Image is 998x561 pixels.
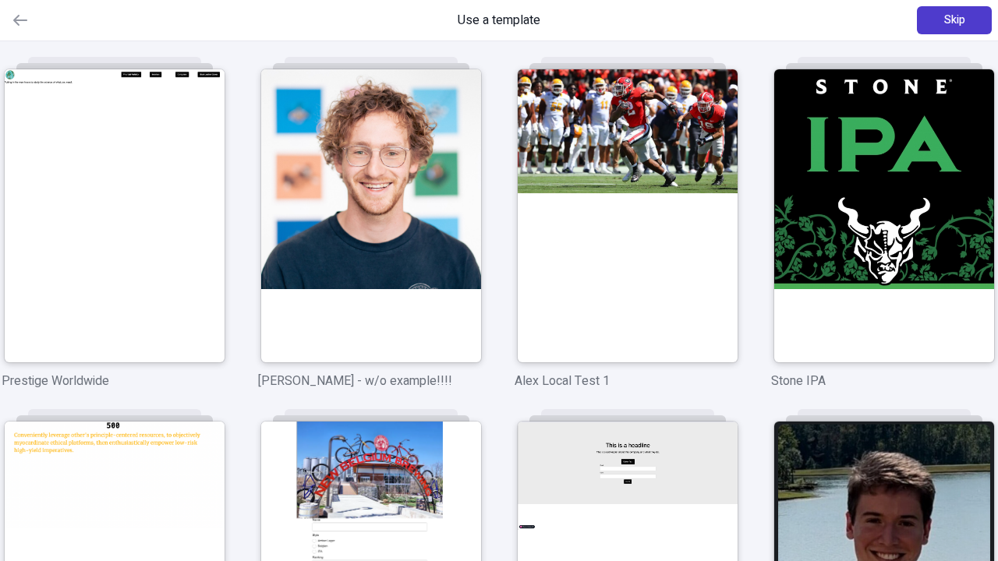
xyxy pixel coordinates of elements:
p: Prestige Worldwide [2,372,227,390]
p: Stone IPA [771,372,996,390]
p: [PERSON_NAME] - w/o example!!!! [258,372,483,390]
span: Use a template [458,11,540,30]
p: Alex Local Test 1 [515,372,740,390]
span: Skip [944,12,965,29]
button: Skip [917,6,992,34]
